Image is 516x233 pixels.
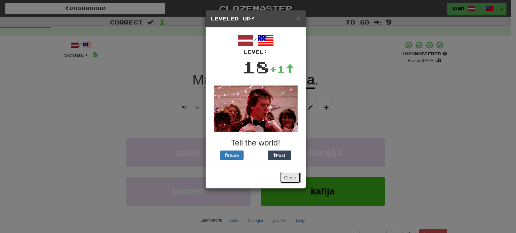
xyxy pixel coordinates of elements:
div: +1 [269,62,294,76]
div: / [211,33,301,55]
h5: Leveled Up! [211,15,301,22]
button: Close [280,172,301,183]
div: 18 [242,55,269,79]
iframe: X Post Button [244,151,268,160]
button: Post [268,151,291,160]
img: kevin-bacon-45c228efc3db0f333faed3a78f19b6d7c867765aaadacaa7c55ae667c030a76f.gif [214,85,298,132]
h3: Tell the world! [211,138,301,147]
div: Level: [211,49,301,55]
button: Close [296,15,300,22]
span: × [296,14,300,22]
button: Share [220,151,244,160]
